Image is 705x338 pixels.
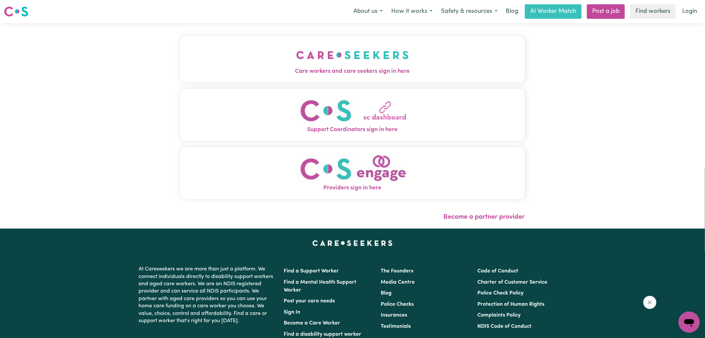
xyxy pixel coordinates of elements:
a: Police Checks [381,302,414,307]
button: Safety & resources [437,5,502,18]
span: Need any help? [4,5,40,10]
a: Careseekers logo [4,4,28,19]
a: Charter of Customer Service [477,280,547,285]
button: Support Coordinators sign in here [180,89,525,141]
a: Sign In [284,310,301,315]
p: At Careseekers we are more than just a platform. We connect individuals directly to disability su... [139,263,276,327]
button: Providers sign in here [180,147,525,199]
span: Support Coordinators sign in here [180,126,525,134]
a: Police Check Policy [477,291,524,296]
a: Complaints Policy [477,313,521,318]
a: Testimonials [381,324,411,329]
a: Protection of Human Rights [477,302,544,307]
a: AI Worker Match [525,4,582,19]
a: Insurances [381,313,407,318]
a: Post a job [587,4,625,19]
iframe: Button to launch messaging window [679,312,700,333]
img: Careseekers logo [4,6,28,17]
iframe: Close message [643,296,657,309]
a: Find a Mental Health Support Worker [284,280,357,293]
a: Login [678,4,701,19]
a: Find a Support Worker [284,268,339,274]
a: Careseekers home page [312,240,393,246]
a: Find a disability support worker [284,332,362,337]
a: Blog [502,4,522,19]
button: How it works [387,5,437,18]
a: NDIS Code of Conduct [477,324,531,329]
button: Care workers and care seekers sign in here [180,36,525,82]
a: Blog [381,291,392,296]
a: Post your care needs [284,298,335,304]
a: Become a partner provider [444,214,525,220]
a: Become a Care Worker [284,321,340,326]
a: The Founders [381,268,413,274]
a: Media Centre [381,280,415,285]
a: Code of Conduct [477,268,518,274]
a: Find workers [630,4,676,19]
span: Care workers and care seekers sign in here [180,67,525,76]
button: About us [349,5,387,18]
span: Providers sign in here [180,184,525,192]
